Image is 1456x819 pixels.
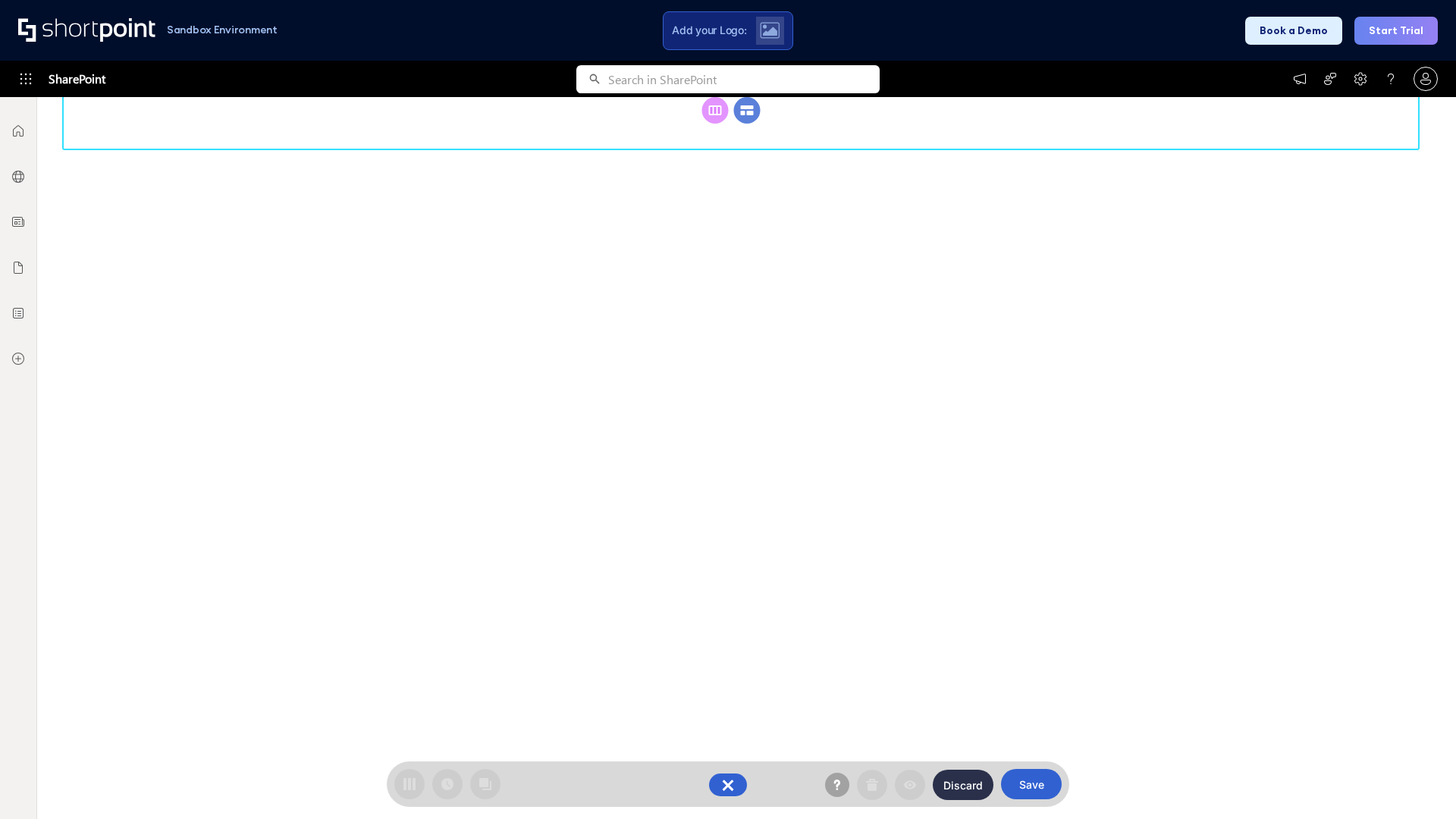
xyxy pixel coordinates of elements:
span: Add your Logo: [672,24,746,37]
button: Save [1001,769,1062,799]
button: Start Trial [1354,17,1438,45]
button: Book a Demo [1245,17,1342,45]
span: SharePoint [49,61,105,97]
h1: Sandbox Environment [167,26,278,34]
button: Discard [933,770,993,800]
img: Upload logo [760,22,780,39]
input: Search in SharePoint [608,65,880,93]
iframe: Chat Widget [1380,746,1456,819]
